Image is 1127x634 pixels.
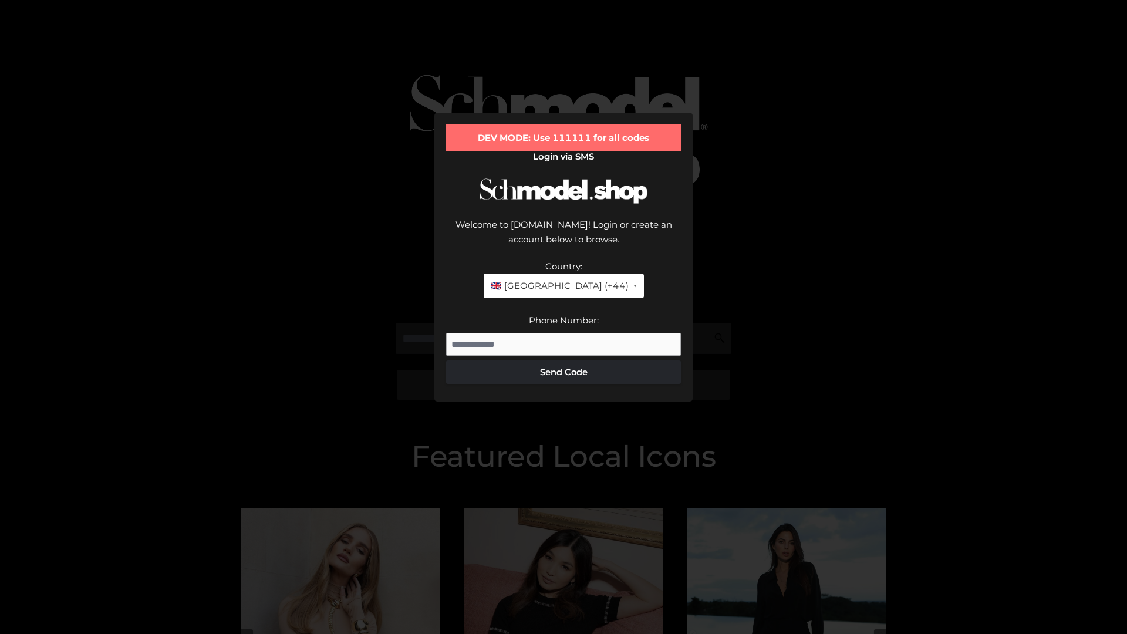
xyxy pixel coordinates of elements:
button: Send Code [446,360,681,384]
label: Phone Number: [529,315,599,326]
span: 🇬🇧 [GEOGRAPHIC_DATA] (+44) [491,278,629,294]
div: Welcome to [DOMAIN_NAME]! Login or create an account below to browse. [446,217,681,259]
img: Schmodel Logo [475,168,652,214]
h2: Login via SMS [446,151,681,162]
label: Country: [545,261,582,272]
div: DEV MODE: Use 111111 for all codes [446,124,681,151]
